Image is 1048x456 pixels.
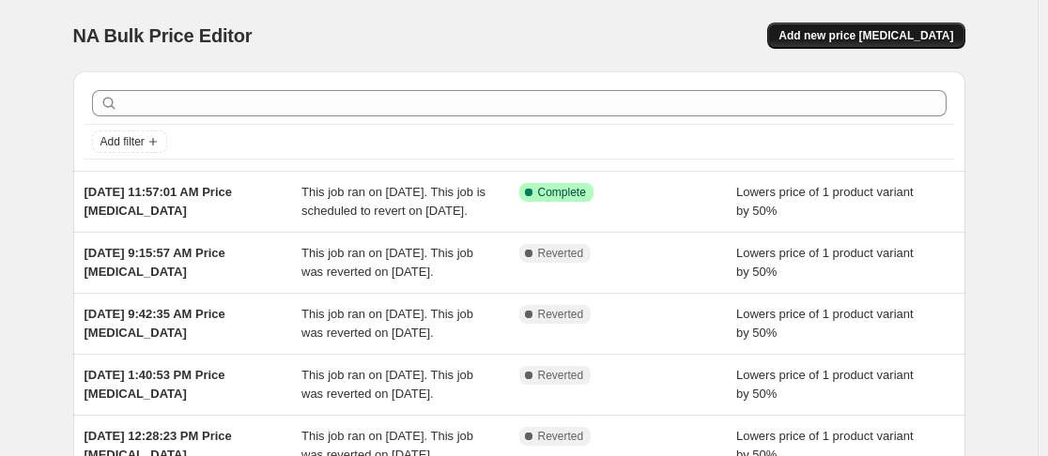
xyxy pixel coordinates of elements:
[100,134,145,149] span: Add filter
[778,28,953,43] span: Add new price [MEDICAL_DATA]
[85,307,225,340] span: [DATE] 9:42:35 AM Price [MEDICAL_DATA]
[538,368,584,383] span: Reverted
[538,185,586,200] span: Complete
[85,246,225,279] span: [DATE] 9:15:57 AM Price [MEDICAL_DATA]
[736,185,914,218] span: Lowers price of 1 product variant by 50%
[538,246,584,261] span: Reverted
[767,23,964,49] button: Add new price [MEDICAL_DATA]
[85,185,233,218] span: [DATE] 11:57:01 AM Price [MEDICAL_DATA]
[85,368,225,401] span: [DATE] 1:40:53 PM Price [MEDICAL_DATA]
[736,368,914,401] span: Lowers price of 1 product variant by 50%
[538,429,584,444] span: Reverted
[538,307,584,322] span: Reverted
[301,368,473,401] span: This job ran on [DATE]. This job was reverted on [DATE].
[736,307,914,340] span: Lowers price of 1 product variant by 50%
[73,25,253,46] span: NA Bulk Price Editor
[301,307,473,340] span: This job ran on [DATE]. This job was reverted on [DATE].
[92,130,167,153] button: Add filter
[301,185,485,218] span: This job ran on [DATE]. This job is scheduled to revert on [DATE].
[301,246,473,279] span: This job ran on [DATE]. This job was reverted on [DATE].
[736,246,914,279] span: Lowers price of 1 product variant by 50%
